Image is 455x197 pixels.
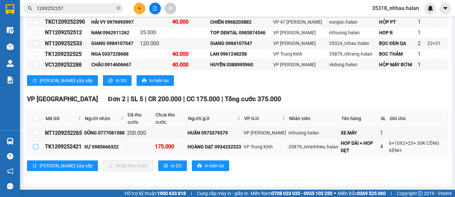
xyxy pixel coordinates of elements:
[6,4,14,14] img: logo-vxr
[45,28,89,37] div: NT1209252512
[85,115,119,122] span: Người nhận
[222,95,223,103] span: |
[418,61,425,69] div: 1
[7,168,13,174] span: notification
[40,162,93,169] span: [PERSON_NAME] sắp xếp
[418,18,425,26] div: 1
[45,129,82,137] div: NT1209252265
[157,191,186,196] strong: 1900 633 818
[44,17,90,27] td: TKC1209252390
[172,61,208,69] div: 40.000
[171,162,182,169] span: In DS
[134,3,145,14] button: plus
[44,128,83,138] td: NT1209252265
[155,142,185,151] div: 175.000
[154,109,187,128] th: Chưa thu cước
[338,190,386,197] span: Miền Bắc
[172,18,208,26] div: 40.000
[27,75,98,86] button: sort-ascending[PERSON_NAME] sắp xếp
[442,5,448,11] span: caret-down
[288,143,338,150] div: 35879_nminhhieu.halan
[91,40,138,47] div: GIANG 0984107547
[145,95,147,103] span: |
[244,115,280,122] span: VP Gửi
[28,6,32,11] span: search
[273,40,327,47] div: VP [PERSON_NAME]
[108,78,113,84] span: printer
[288,129,338,136] div: nthuong.halan
[27,95,98,103] span: VP [GEOGRAPHIC_DATA]
[243,143,286,150] div: VP Trung Kính
[380,142,387,151] div: 4
[44,138,83,155] td: TK1209252421
[379,61,415,68] div: HỘP MÁY BƠM
[379,40,415,47] div: BỌC ĐEN QA
[45,61,89,69] div: VC1209252288
[137,75,174,86] button: printerIn biên lai
[379,50,415,58] div: BOC THẢM
[103,75,132,86] button: printerIn DS
[418,28,425,37] div: 1
[188,129,241,136] div: HUÂN 0973379379
[140,28,170,37] div: 35.000
[91,29,138,36] div: NAM 0962911262
[329,18,377,26] div: vungoc.halan
[273,18,327,26] div: VP 47 [PERSON_NAME]
[40,77,93,84] span: [PERSON_NAME] sắp xếp
[418,50,425,58] div: 1
[271,191,332,196] strong: 0708 023 035 - 0935 103 250
[140,39,170,48] div: 120.000
[108,95,126,103] span: Đơn 2
[273,29,327,36] div: VP [PERSON_NAME]
[329,50,377,58] div: 35879_nltrang.halan
[32,78,37,84] span: sort-ascending
[242,138,287,155] td: VP Trung Kính
[389,139,447,154] div: 6+10X2+23+ 30K CỒNG KỀNH
[272,17,328,27] td: VP 47 Trần Khát Chân
[188,143,241,150] div: HOÀNG DẠT 0934232323
[341,139,378,154] div: HOP DÀI + HOP DẸT
[379,109,388,128] th: SL
[7,43,14,50] img: warehouse-icon
[116,77,126,84] span: In DS
[427,5,433,11] img: icon-new-feature
[7,183,13,189] span: message
[84,143,125,150] div: SỰ 0985666322
[117,6,121,10] span: close-circle
[273,50,327,58] div: VP Trung Kính
[273,61,327,68] div: VP [PERSON_NAME]
[418,191,423,196] span: copyright
[191,190,192,197] span: |
[45,50,89,58] div: TK1209252525
[272,60,328,70] td: VP Võ Chí Công
[165,3,176,14] button: aim
[148,95,182,103] span: CR 200.000
[197,163,202,169] span: printer
[27,160,98,171] button: sort-ascending[PERSON_NAME] sắp xếp
[7,77,14,84] img: solution-icon
[45,18,89,26] div: TKC1209252390
[137,6,142,11] span: plus
[149,77,169,84] span: In biên lai
[341,129,378,136] div: XE MÁY
[172,50,208,58] div: 40.000
[91,50,138,58] div: NGA 0337228688
[7,60,14,67] img: warehouse-icon
[380,129,387,137] div: 1
[117,5,121,12] span: close-circle
[329,40,377,47] div: 35324_tvhau.halan
[188,115,235,122] span: Người gửi
[168,6,173,11] span: aim
[197,190,249,197] span: Cung cấp máy in - giấy in:
[149,3,161,14] button: file-add
[183,95,185,103] span: |
[357,191,386,196] strong: 0369 525 060
[379,18,415,26] div: HỘP PT
[210,50,271,58] div: LAN 0961248258
[340,109,379,128] th: Tên hàng
[142,78,147,84] span: printer
[7,138,14,145] img: warehouse-icon
[91,61,138,68] div: CHÂU 0914606667
[334,192,336,195] span: ⚪️
[126,109,154,128] th: Đã thu cước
